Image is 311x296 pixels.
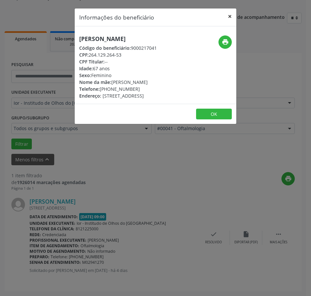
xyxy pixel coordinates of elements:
[79,45,131,51] span: Código do beneficiário:
[79,51,157,58] div: 264.129.264-53
[79,13,154,21] h5: Informações do beneficiário
[79,86,157,92] div: [PHONE_NUMBER]
[79,79,157,86] div: [PERSON_NAME]
[79,58,157,65] div: --
[79,45,157,51] div: 9000217041
[79,79,111,85] span: Nome da mãe:
[79,72,91,78] span: Sexo:
[79,35,157,42] h5: [PERSON_NAME]
[103,93,144,99] span: [STREET_ADDRESS]
[79,86,100,92] span: Telefone:
[79,93,101,99] span: Endereço:
[223,8,236,24] button: Close
[196,109,232,120] button: OK
[79,52,89,58] span: CPF:
[79,65,157,72] div: 67 anos
[218,35,232,49] button: print
[79,59,105,65] span: CPF Titular:
[222,38,229,46] i: print
[79,72,157,79] div: Feminino
[79,65,93,72] span: Idade:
